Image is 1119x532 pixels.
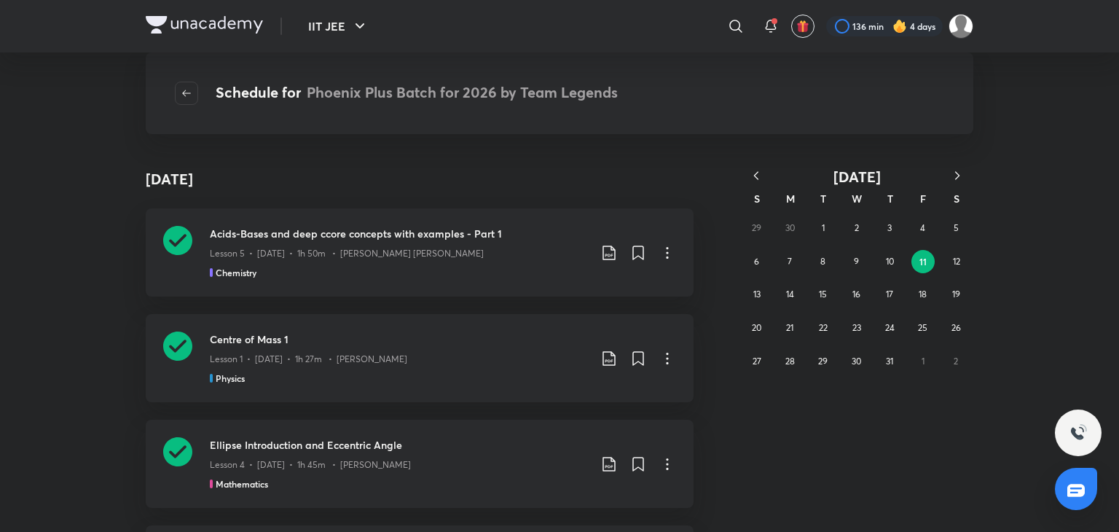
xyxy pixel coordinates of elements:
button: July 29, 2025 [812,350,835,373]
button: avatar [791,15,814,38]
h4: [DATE] [146,168,193,190]
a: Centre of Mass 1Lesson 1 • [DATE] • 1h 27m • [PERSON_NAME]Physics [146,314,694,402]
button: July 12, 2025 [945,250,968,273]
button: July 4, 2025 [911,216,935,240]
h4: Schedule for [216,82,618,105]
abbr: July 5, 2025 [954,222,959,233]
span: Phoenix Plus Batch for 2026 by Team Legends [307,82,618,102]
img: avatar [796,20,809,33]
button: July 2, 2025 [845,216,868,240]
button: July 14, 2025 [778,283,801,306]
button: July 8, 2025 [812,250,835,273]
button: July 16, 2025 [845,283,868,306]
abbr: July 3, 2025 [887,222,892,233]
button: July 20, 2025 [745,316,769,340]
abbr: Friday [920,192,926,206]
button: July 27, 2025 [745,350,769,373]
button: July 17, 2025 [878,283,901,306]
p: Lesson 4 • [DATE] • 1h 45m • [PERSON_NAME] [210,458,411,472]
abbr: July 20, 2025 [752,322,761,333]
button: July 30, 2025 [845,350,868,373]
button: July 11, 2025 [911,250,935,273]
img: streak [892,19,907,34]
button: July 19, 2025 [944,283,967,306]
button: July 22, 2025 [812,316,835,340]
abbr: July 4, 2025 [920,222,925,233]
abbr: July 15, 2025 [819,289,827,300]
button: July 7, 2025 [778,250,801,273]
p: Lesson 5 • [DATE] • 1h 50m • [PERSON_NAME] [PERSON_NAME] [210,247,484,260]
abbr: Sunday [754,192,760,206]
p: Lesson 1 • [DATE] • 1h 27m • [PERSON_NAME] [210,353,407,366]
a: Ellipse Introduction and Eccentric AngleLesson 4 • [DATE] • 1h 45m • [PERSON_NAME]Mathematics [146,420,694,508]
img: ttu [1069,424,1087,442]
a: Acids-Bases and deep ccore concepts with examples - Part 1Lesson 5 • [DATE] • 1h 50m • [PERSON_NA... [146,208,694,297]
h3: Ellipse Introduction and Eccentric Angle [210,437,589,453]
abbr: July 23, 2025 [852,322,861,333]
abbr: July 13, 2025 [753,289,761,300]
abbr: July 21, 2025 [786,322,793,333]
button: July 25, 2025 [911,316,935,340]
h5: Mathematics [216,477,268,490]
button: July 31, 2025 [878,350,901,373]
abbr: July 19, 2025 [952,289,960,300]
button: [DATE] [772,168,941,186]
h3: Acids-Bases and deep ccore concepts with examples - Part 1 [210,226,589,241]
button: July 5, 2025 [944,216,967,240]
abbr: July 2, 2025 [855,222,859,233]
button: IIT JEE [299,12,377,41]
abbr: Thursday [887,192,893,206]
button: July 18, 2025 [911,283,935,306]
abbr: Monday [786,192,795,206]
abbr: July 25, 2025 [918,322,927,333]
h5: Physics [216,372,245,385]
abbr: July 16, 2025 [852,289,860,300]
button: July 1, 2025 [812,216,835,240]
img: Company Logo [146,16,263,34]
a: Company Logo [146,16,263,37]
abbr: July 10, 2025 [886,256,894,267]
abbr: July 31, 2025 [886,356,893,367]
h3: Centre of Mass 1 [210,332,589,347]
button: July 13, 2025 [745,283,769,306]
abbr: July 22, 2025 [819,322,828,333]
button: July 6, 2025 [745,250,769,273]
button: July 3, 2025 [878,216,901,240]
abbr: Wednesday [852,192,862,206]
abbr: July 24, 2025 [885,322,895,333]
button: July 26, 2025 [944,316,967,340]
abbr: July 30, 2025 [852,356,861,367]
abbr: Tuesday [820,192,826,206]
abbr: July 9, 2025 [854,256,859,267]
abbr: July 27, 2025 [753,356,761,367]
button: July 23, 2025 [845,316,868,340]
abbr: July 11, 2025 [919,256,927,267]
button: July 28, 2025 [778,350,801,373]
h5: Chemistry [216,266,256,279]
abbr: July 29, 2025 [818,356,828,367]
abbr: July 1, 2025 [822,222,825,233]
abbr: July 12, 2025 [953,256,960,267]
button: July 10, 2025 [878,250,901,273]
abbr: Saturday [954,192,959,206]
span: [DATE] [833,167,881,187]
abbr: July 17, 2025 [886,289,893,300]
abbr: July 18, 2025 [919,289,927,300]
abbr: July 8, 2025 [820,256,825,267]
abbr: July 6, 2025 [754,256,759,267]
abbr: July 14, 2025 [786,289,794,300]
abbr: July 26, 2025 [951,322,961,333]
button: July 15, 2025 [812,283,835,306]
abbr: July 28, 2025 [785,356,795,367]
button: July 24, 2025 [878,316,901,340]
button: July 9, 2025 [845,250,868,273]
abbr: July 7, 2025 [788,256,792,267]
img: Shreyas Bhanu [949,14,973,39]
button: July 21, 2025 [778,316,801,340]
